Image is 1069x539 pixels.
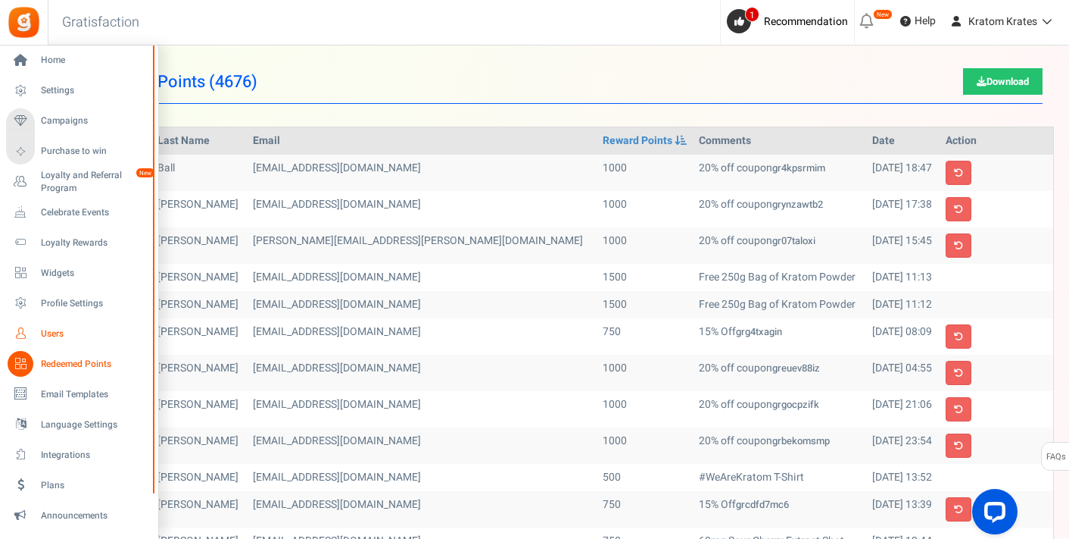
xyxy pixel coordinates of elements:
td: [PERSON_NAME] [151,428,247,464]
span: Redeemed Points [41,358,147,371]
td: [EMAIL_ADDRESS][DOMAIN_NAME] [247,191,597,227]
td: 1000 [597,428,693,464]
td: [EMAIL_ADDRESS][DOMAIN_NAME] [247,428,597,464]
a: Settings [6,78,151,104]
td: 750 [597,491,693,528]
td: [PERSON_NAME] [151,227,247,264]
span: Profile Settings [41,297,147,310]
span: Language Settings [41,418,147,431]
a: Reward Points [603,133,672,149]
td: [PERSON_NAME] [151,318,247,355]
td: [PERSON_NAME] [151,355,247,391]
a: Celebrate Events [6,199,151,225]
i: Delete coupon and restore points [954,405,963,414]
i: Delete coupon and restore points [954,205,963,214]
strong: grynzawtb2 [772,197,823,212]
td: 1500 [597,264,693,291]
em: New [136,168,155,178]
a: Campaigns [6,108,151,134]
td: [DATE] 13:39 [866,491,940,528]
a: Announcements [6,503,151,528]
span: Users [41,327,147,340]
strong: greuev88iz [772,361,820,375]
th: Last Name [151,127,247,155]
th: Email [247,127,597,155]
td: [EMAIL_ADDRESS][DOMAIN_NAME] [247,391,597,428]
td: [DATE] 21:06 [866,391,940,428]
span: FAQs [1046,443,1066,472]
span: Kratom Krates [968,14,1037,30]
img: Gratisfaction [7,5,41,39]
td: [EMAIL_ADDRESS][DOMAIN_NAME] [247,291,597,318]
td: [EMAIL_ADDRESS][DOMAIN_NAME] [247,318,597,355]
a: Profile Settings [6,290,151,316]
h3: Gratisfaction [45,8,156,38]
td: 15% Off [693,491,865,528]
a: 1 Recommendation [727,9,854,33]
span: Help [911,14,936,29]
td: [PERSON_NAME] [151,264,247,291]
a: Language Settings [6,412,151,437]
span: Email Templates [41,388,147,401]
td: 15% Off [693,318,865,355]
td: [DATE] 17:38 [866,191,940,227]
td: Free 250g Bag of Kratom Powder [693,291,865,318]
td: [EMAIL_ADDRESS][DOMAIN_NAME] [247,355,597,391]
td: 1000 [597,355,693,391]
td: [DATE] 18:47 [866,155,940,191]
span: Settings [41,84,147,97]
td: [DATE] 15:45 [866,227,940,264]
td: [DATE] 23:54 [866,428,940,464]
strong: gr07taloxi [772,233,815,248]
th: Comments [693,127,865,155]
td: [PERSON_NAME] [151,391,247,428]
td: 20% off coupon [693,355,865,391]
strong: gr4kpsrmim [772,161,825,175]
a: Download [963,68,1043,95]
td: Free 250g Bag of Kratom Powder [693,264,865,291]
a: Users [6,321,151,346]
td: [DATE] 13:52 [866,464,940,491]
span: Loyalty and Referral Program [41,169,151,195]
span: 1 [745,7,759,22]
strong: grbekomsmp [772,434,830,448]
td: #WeAreKratom T-Shirt [693,464,865,491]
td: [PERSON_NAME] [151,191,247,227]
th: Date [866,127,940,155]
a: Home [6,48,151,74]
td: [DATE] 11:12 [866,291,940,318]
td: [EMAIL_ADDRESS][DOMAIN_NAME] [247,155,597,191]
td: [PERSON_NAME] [151,291,247,318]
i: Delete coupon and restore points [954,441,963,450]
span: Home [41,54,147,67]
th: Action [940,127,1053,155]
td: [EMAIL_ADDRESS][DOMAIN_NAME] [247,464,597,491]
a: Purchase to win [6,139,151,165]
td: [DATE] 08:09 [866,318,940,355]
td: [PERSON_NAME] [151,464,247,491]
a: Widgets [6,260,151,286]
td: [EMAIL_ADDRESS][DOMAIN_NAME] [247,264,597,291]
span: Integrations [41,449,147,462]
span: Plans [41,479,147,492]
td: [PERSON_NAME][EMAIL_ADDRESS][PERSON_NAME][DOMAIN_NAME] [247,227,597,264]
em: New [873,9,893,20]
span: Announcements [41,509,147,522]
strong: grg4txagin [736,324,782,339]
strong: grgocpzifk [772,397,819,412]
td: 1000 [597,191,693,227]
td: Ball [151,155,247,191]
td: 1000 [597,227,693,264]
td: [EMAIL_ADDRESS][DOMAIN_NAME] [247,491,597,528]
i: Delete coupon and restore points [954,241,963,250]
span: Widgets [41,267,147,280]
a: Loyalty Rewards [6,230,151,255]
td: 20% off coupon [693,391,865,428]
i: Delete coupon and restore points [954,505,963,514]
i: Delete coupon and restore points [954,368,963,378]
span: Loyalty Rewards [41,237,147,249]
a: Redeemed Points [6,351,151,377]
td: 1500 [597,291,693,318]
i: Delete coupon and restore points [954,332,963,341]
